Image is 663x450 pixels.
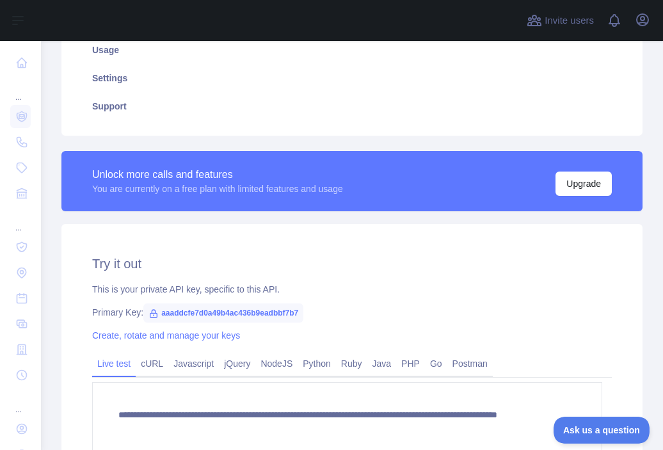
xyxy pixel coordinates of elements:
button: Invite users [524,10,596,31]
a: Support [77,92,627,120]
div: Primary Key: [92,306,612,319]
iframe: Toggle Customer Support [554,417,650,444]
a: PHP [396,353,425,374]
span: Invite users [545,13,594,28]
div: You are currently on a free plan with limited features and usage [92,182,343,195]
a: Ruby [336,353,367,374]
a: Usage [77,36,627,64]
a: Python [298,353,336,374]
a: Settings [77,64,627,92]
div: ... [10,207,31,233]
a: cURL [136,353,168,374]
div: Unlock more calls and features [92,167,343,182]
div: This is your private API key, specific to this API. [92,283,612,296]
div: ... [10,389,31,415]
a: Live test [92,353,136,374]
a: NodeJS [255,353,298,374]
a: Postman [447,353,493,374]
a: Create, rotate and manage your keys [92,330,240,341]
a: Go [425,353,447,374]
a: Java [367,353,397,374]
span: aaaddcfe7d0a49b4ac436b9eadbbf7b7 [143,303,303,323]
a: Javascript [168,353,219,374]
a: jQuery [219,353,255,374]
button: Upgrade [555,172,612,196]
div: ... [10,77,31,102]
h2: Try it out [92,255,612,273]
